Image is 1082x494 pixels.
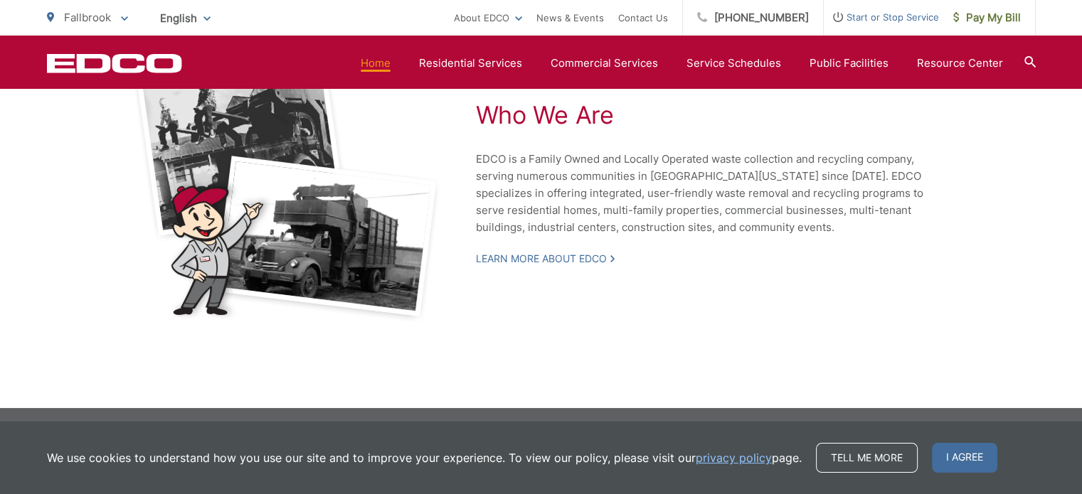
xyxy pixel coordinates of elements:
a: Learn More About EDCO [476,252,615,265]
a: Commercial Services [551,55,658,72]
span: English [149,6,221,31]
a: Tell me more [816,443,918,473]
a: Home [361,55,391,72]
a: EDCD logo. Return to the homepage. [47,53,182,73]
a: Resource Center [917,55,1003,72]
a: Residential Services [419,55,522,72]
a: News & Events [536,9,604,26]
a: Public Facilities [810,55,889,72]
h2: Who We Are [476,101,953,129]
img: Black and white photos of early garbage trucks [132,45,440,323]
span: I agree [932,443,997,473]
a: privacy policy [696,449,772,466]
a: About EDCO [454,9,522,26]
span: Pay My Bill [953,9,1021,26]
span: Fallbrook [64,11,111,24]
a: Service Schedules [686,55,781,72]
p: We use cookies to understand how you use our site and to improve your experience. To view our pol... [47,449,802,466]
a: Contact Us [618,9,668,26]
p: EDCO is a Family Owned and Locally Operated waste collection and recycling company, serving numer... [476,151,953,236]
